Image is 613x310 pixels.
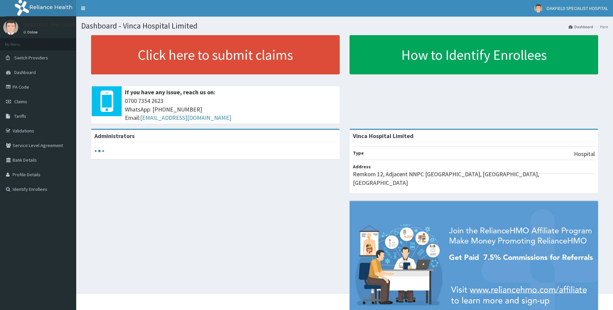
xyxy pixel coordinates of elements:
[23,22,106,28] p: OAKFIELD SPECIALIST HOSPITAL
[91,35,340,74] a: Click here to submit claims
[14,113,26,119] span: Tariffs
[574,150,595,158] p: Hospital
[14,99,27,105] span: Claims
[350,35,598,74] a: How to Identify Enrollees
[353,150,364,156] b: Type
[534,4,542,13] img: User Image
[81,22,608,30] h1: Dashboard - Vinca Hospital Limited
[14,55,48,61] span: Switch Providers
[353,132,414,140] strong: Vinca Hospital Limited
[569,24,593,30] a: Dashboard
[94,132,135,140] b: Administrators
[14,69,36,75] span: Dashboard
[140,114,231,121] a: [EMAIL_ADDRESS][DOMAIN_NAME]
[125,97,336,122] span: 0700 7354 2623 WhatsApp: [PHONE_NUMBER] Email:
[94,146,104,156] svg: audio-loading
[353,164,371,170] b: Address
[3,20,18,35] img: User Image
[125,88,215,96] b: If you have any issue, reach us on:
[594,24,608,30] li: Here
[23,30,39,35] a: Online
[546,5,608,11] span: OAKFIELD SPECIALIST HOSPITAL
[353,170,595,187] p: Remkom 12, Adjacent NNPC [GEOGRAPHIC_DATA], [GEOGRAPHIC_DATA], [GEOGRAPHIC_DATA]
